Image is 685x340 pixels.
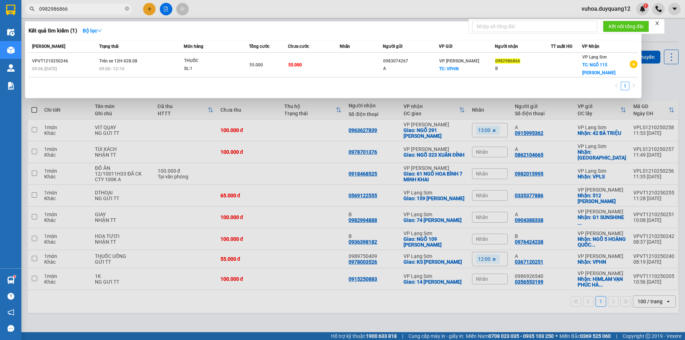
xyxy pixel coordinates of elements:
[495,65,550,72] div: B
[32,66,57,71] span: 09:06 [DATE]
[551,44,573,49] span: TT xuất HĐ
[582,44,599,49] span: VP Nhận
[7,276,15,284] img: warehouse-icon
[99,44,118,49] span: Trạng thái
[39,5,123,13] input: Tìm tên, số ĐT hoặc mã đơn
[612,82,621,90] li: Previous Page
[30,6,35,11] span: search
[629,82,638,90] button: right
[32,44,65,49] span: [PERSON_NAME]
[184,44,203,49] span: Món hàng
[7,29,15,36] img: warehouse-icon
[184,57,238,65] div: THUỐC
[288,62,302,67] span: 55.000
[125,6,129,11] span: close-circle
[609,22,643,30] span: Kết nối tổng đài
[6,5,15,15] img: logo-vxr
[7,293,14,300] span: question-circle
[603,21,649,32] button: Kết nối tổng đài
[383,57,438,65] div: 0983074267
[495,59,520,64] span: 0982986866
[472,21,597,32] input: Nhập số tổng đài
[7,309,14,316] span: notification
[249,62,263,67] span: 55.000
[629,82,638,90] li: Next Page
[582,55,607,60] span: VP Lạng Sơn
[99,59,137,64] span: Trên xe 12H-028.08
[439,66,459,71] span: TC: VPHN
[631,83,636,88] span: right
[439,44,452,49] span: VP Gửi
[7,64,15,72] img: warehouse-icon
[184,65,238,73] div: SL: 1
[340,44,350,49] span: Nhãn
[621,82,629,90] li: 1
[288,44,309,49] span: Chưa cước
[655,21,660,26] span: close
[439,59,479,64] span: VP [PERSON_NAME]
[614,83,619,88] span: left
[99,66,125,71] span: 09:00 - 12/10
[32,57,97,65] div: VPVT1210250246
[7,46,15,54] img: warehouse-icon
[7,325,14,332] span: message
[7,82,15,90] img: solution-icon
[14,275,16,278] sup: 1
[97,28,102,33] span: down
[383,44,402,49] span: Người gửi
[383,65,438,72] div: A
[630,60,638,68] span: plus-circle
[582,62,615,75] span: TC: NGÕ 115 [PERSON_NAME]
[621,82,629,90] a: 1
[125,6,129,12] span: close-circle
[612,82,621,90] button: left
[249,44,269,49] span: Tổng cước
[83,28,102,34] strong: Bộ lọc
[495,44,518,49] span: Người nhận
[77,25,108,36] button: Bộ lọcdown
[29,27,77,35] h3: Kết quả tìm kiếm ( 1 )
